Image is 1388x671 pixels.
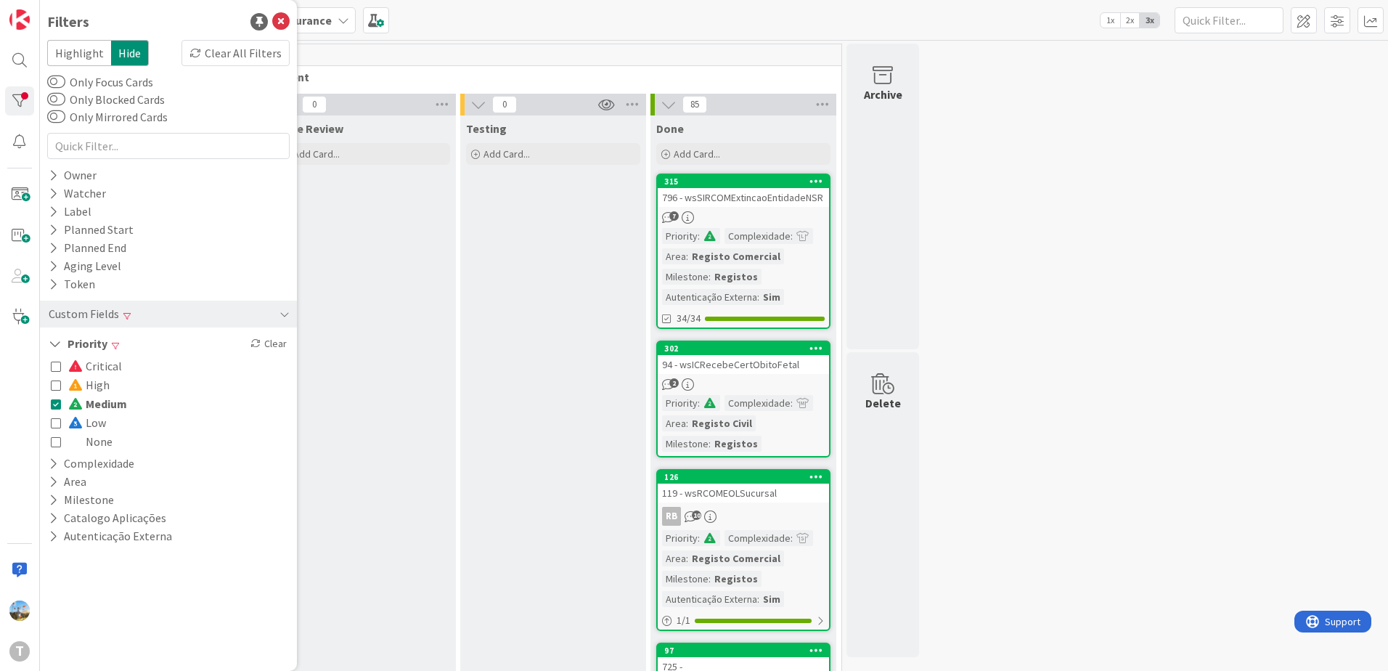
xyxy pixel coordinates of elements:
[791,395,793,411] span: :
[47,91,165,108] label: Only Blocked Cards
[47,275,97,293] div: Token
[724,395,791,411] div: Complexidade
[656,174,830,329] a: 315796 - wsSIRCOMExtincaoEntidadeNSRPriority:Complexidade:Area:Registo ComercialMilestone:Registo...
[662,228,698,244] div: Priority
[68,413,106,432] span: Low
[47,527,173,545] button: Autenticação Externa
[682,96,707,113] span: 85
[698,395,700,411] span: :
[759,289,784,305] div: Sim
[47,473,88,491] button: Area
[698,530,700,546] span: :
[662,571,709,587] div: Milestone
[674,147,720,160] span: Add Card...
[47,40,111,66] span: Highlight
[466,121,507,136] span: Testing
[47,75,65,89] button: Only Focus Cards
[9,601,30,621] img: DG
[709,269,711,285] span: :
[1175,7,1283,33] input: Quick Filter...
[692,511,701,520] span: 10
[293,147,340,160] span: Add Card...
[711,571,762,587] div: Registos
[658,644,829,657] div: 97
[1140,13,1159,28] span: 3x
[662,436,709,452] div: Milestone
[658,175,829,188] div: 315
[662,395,698,411] div: Priority
[724,530,791,546] div: Complexidade
[658,471,829,484] div: 126
[248,335,290,353] div: Clear
[688,415,756,431] div: Registo Civil
[656,341,830,457] a: 30294 - wsICRecebeCertObitoFetalPriority:Complexidade:Area:Registo CivilMilestone:Registos
[1120,13,1140,28] span: 2x
[658,471,829,503] div: 126119 - wsRCOMEOLSucursal
[68,432,113,451] span: None
[658,188,829,207] div: 796 - wsSIRCOMExtincaoEntidadeNSR
[662,415,686,431] div: Area
[47,92,65,107] button: Only Blocked Cards
[9,641,30,662] div: T
[669,211,679,221] span: 7
[662,269,709,285] div: Milestone
[68,375,110,394] span: High
[658,342,829,374] div: 30294 - wsICRecebeCertObitoFetal
[791,228,793,244] span: :
[68,357,122,375] span: Critical
[658,507,829,526] div: RB
[9,9,30,30] img: Visit kanbanzone.com
[688,550,784,566] div: Registo Comercial
[656,121,684,136] span: Done
[664,646,829,656] div: 97
[698,228,700,244] span: :
[47,305,121,323] div: Custom Fields
[30,2,66,20] span: Support
[711,436,762,452] div: Registos
[664,176,829,187] div: 315
[664,343,829,354] div: 302
[664,472,829,482] div: 126
[662,248,686,264] div: Area
[47,133,290,159] input: Quick Filter...
[709,436,711,452] span: :
[47,455,136,473] button: Complexidade
[47,257,123,275] div: Aging Level
[47,110,65,124] button: Only Mirrored Cards
[47,166,98,184] div: Owner
[662,591,757,607] div: Autenticação Externa
[658,175,829,207] div: 315796 - wsSIRCOMExtincaoEntidadeNSR
[656,469,830,631] a: 126119 - wsRCOMEOLSucursalRBPriority:Complexidade:Area:Registo ComercialMilestone:RegistosAutenti...
[709,571,711,587] span: :
[483,147,530,160] span: Add Card...
[662,530,698,546] div: Priority
[711,269,762,285] div: Registos
[669,378,679,388] span: 2
[677,311,701,326] span: 34/34
[47,221,135,239] div: Planned Start
[864,86,902,103] div: Archive
[47,509,168,527] button: Catalogo Aplicações
[68,394,127,413] span: Medium
[724,228,791,244] div: Complexidade
[51,375,110,394] button: High
[492,96,517,113] span: 0
[677,613,690,628] span: 1 / 1
[686,248,688,264] span: :
[111,40,149,66] span: Hide
[47,108,168,126] label: Only Mirrored Cards
[51,357,122,375] button: Critical
[237,70,823,84] span: Development
[686,550,688,566] span: :
[662,507,681,526] div: RB
[662,550,686,566] div: Area
[181,40,290,66] div: Clear All Filters
[51,413,106,432] button: Low
[791,530,793,546] span: :
[47,203,93,221] div: Label
[757,591,759,607] span: :
[302,96,327,113] span: 0
[658,355,829,374] div: 94 - wsICRecebeCertObitoFetal
[662,289,757,305] div: Autenticação Externa
[276,121,343,136] span: Code Review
